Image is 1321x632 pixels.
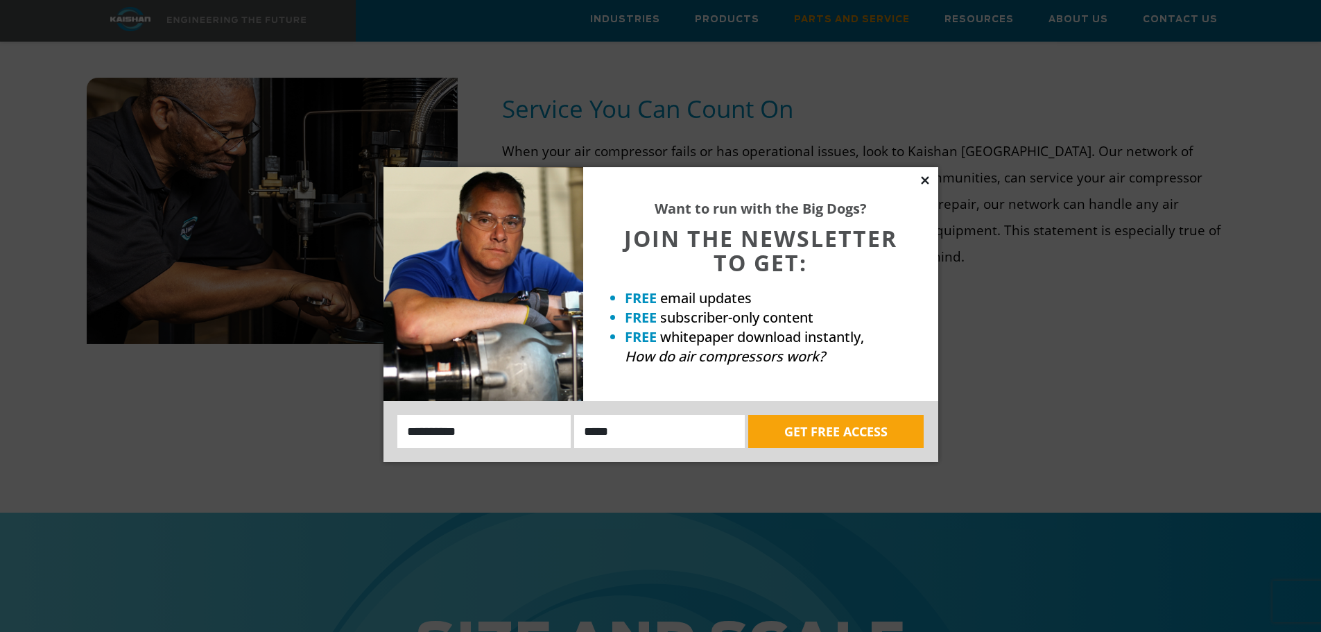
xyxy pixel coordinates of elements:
span: subscriber-only content [660,308,813,327]
input: Email [574,415,745,448]
span: JOIN THE NEWSLETTER TO GET: [624,223,897,277]
button: GET FREE ACCESS [748,415,924,448]
strong: FREE [625,308,657,327]
strong: FREE [625,289,657,307]
button: Close [919,174,931,187]
strong: Want to run with the Big Dogs? [655,199,867,218]
input: Name: [397,415,571,448]
span: email updates [660,289,752,307]
em: How do air compressors work? [625,347,825,366]
span: whitepaper download instantly, [660,327,864,346]
strong: FREE [625,327,657,346]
